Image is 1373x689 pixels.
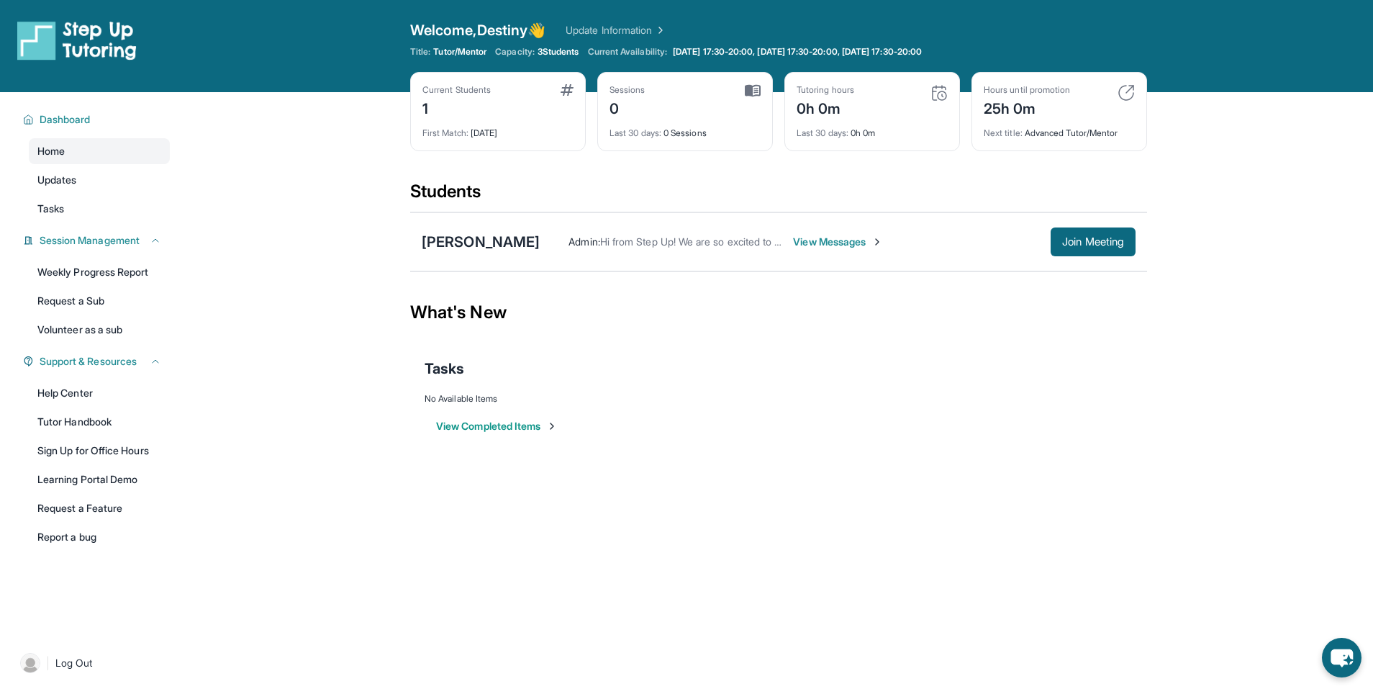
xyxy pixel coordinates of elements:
[34,112,161,127] button: Dashboard
[34,354,161,369] button: Support & Resources
[422,84,491,96] div: Current Students
[793,235,883,249] span: View Messages
[436,419,558,433] button: View Completed Items
[930,84,948,102] img: card
[37,144,65,158] span: Home
[1118,84,1135,102] img: card
[29,259,170,285] a: Weekly Progress Report
[425,393,1133,405] div: No Available Items
[610,119,761,139] div: 0 Sessions
[610,127,661,138] span: Last 30 days :
[425,359,464,379] span: Tasks
[29,524,170,550] a: Report a bug
[984,96,1070,119] div: 25h 0m
[29,438,170,464] a: Sign Up for Office Hours
[29,380,170,406] a: Help Center
[797,96,854,119] div: 0h 0m
[670,46,925,58] a: [DATE] 17:30-20:00, [DATE] 17:30-20:00, [DATE] 17:30-20:00
[40,354,137,369] span: Support & Resources
[538,46,579,58] span: 3 Students
[652,23,666,37] img: Chevron Right
[588,46,667,58] span: Current Availability:
[745,84,761,97] img: card
[55,656,93,670] span: Log Out
[422,119,574,139] div: [DATE]
[561,84,574,96] img: card
[29,196,170,222] a: Tasks
[797,119,948,139] div: 0h 0m
[422,232,540,252] div: [PERSON_NAME]
[410,180,1147,212] div: Students
[14,647,170,679] a: |Log Out
[37,202,64,216] span: Tasks
[410,281,1147,344] div: What's New
[29,467,170,492] a: Learning Portal Demo
[20,653,40,673] img: user-img
[495,46,535,58] span: Capacity:
[410,20,545,40] span: Welcome, Destiny 👋
[673,46,922,58] span: [DATE] 17:30-20:00, [DATE] 17:30-20:00, [DATE] 17:30-20:00
[433,46,486,58] span: Tutor/Mentor
[797,84,854,96] div: Tutoring hours
[610,96,645,119] div: 0
[29,409,170,435] a: Tutor Handbook
[1062,238,1124,246] span: Join Meeting
[566,23,666,37] a: Update Information
[797,127,848,138] span: Last 30 days :
[422,96,491,119] div: 1
[568,235,599,248] span: Admin :
[410,46,430,58] span: Title:
[29,317,170,343] a: Volunteer as a sub
[422,127,468,138] span: First Match :
[984,119,1135,139] div: Advanced Tutor/Mentor
[610,84,645,96] div: Sessions
[29,138,170,164] a: Home
[17,20,137,60] img: logo
[29,288,170,314] a: Request a Sub
[984,84,1070,96] div: Hours until promotion
[871,236,883,248] img: Chevron-Right
[1051,228,1136,256] button: Join Meeting
[29,495,170,521] a: Request a Feature
[1322,638,1361,677] button: chat-button
[46,654,50,672] span: |
[40,233,140,248] span: Session Management
[40,112,91,127] span: Dashboard
[984,127,1023,138] span: Next title :
[37,173,77,187] span: Updates
[29,167,170,193] a: Updates
[34,233,161,248] button: Session Management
